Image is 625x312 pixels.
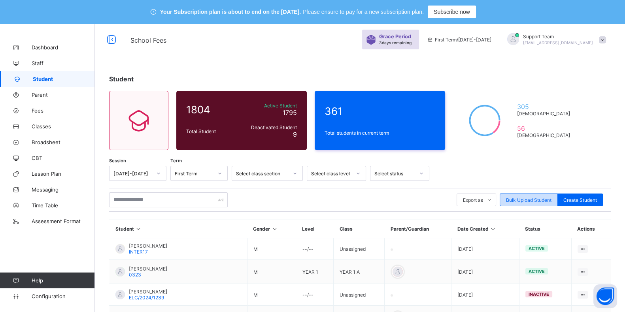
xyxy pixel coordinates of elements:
[32,171,95,177] span: Lesson Plan
[529,246,545,251] span: active
[333,238,384,260] td: Unassigned
[283,109,297,117] span: 1795
[333,260,384,284] td: YEAR 1 A
[130,36,166,44] span: School Fees
[571,220,611,238] th: Actions
[129,249,148,255] span: INTER17
[32,107,95,114] span: Fees
[129,272,141,278] span: 0323
[517,124,574,132] span: 56
[293,130,297,138] span: 9
[247,220,296,238] th: Gender
[32,186,95,193] span: Messaging
[434,9,470,15] span: Subscribe now
[506,197,551,203] span: Bulk Upload Student
[32,92,95,98] span: Parent
[325,105,435,117] span: 361
[311,171,351,177] div: Select class level
[109,75,134,83] span: Student
[32,277,94,284] span: Help
[296,260,334,284] td: YEAR 1
[296,220,334,238] th: Level
[160,9,301,15] span: Your Subscription plan is about to end on the [DATE].
[32,218,95,224] span: Assessment Format
[385,220,451,238] th: Parent/Guardian
[463,197,483,203] span: Export as
[186,103,237,116] span: 1804
[32,44,95,51] span: Dashboard
[296,238,334,260] td: --/--
[271,226,278,232] i: Sort in Ascending Order
[129,243,167,249] span: [PERSON_NAME]
[296,284,334,306] td: --/--
[427,37,491,43] span: session/term information
[333,220,384,238] th: Class
[529,269,545,274] span: active
[366,35,376,45] img: sticker-purple.71386a28dfed39d6af7621340158ba97.svg
[563,197,597,203] span: Create Student
[333,284,384,306] td: Unassigned
[247,284,296,306] td: M
[241,124,297,130] span: Deactivated Student
[175,171,213,177] div: First Term
[325,130,435,136] span: Total students in current term
[129,289,167,295] span: [PERSON_NAME]
[490,226,497,232] i: Sort in Ascending Order
[374,171,415,177] div: Select status
[517,103,574,111] span: 305
[519,220,571,238] th: Status
[247,260,296,284] td: M
[247,238,296,260] td: M
[379,34,411,39] span: Grace Period
[593,284,617,308] button: Open asap
[523,34,593,39] span: Support Team
[32,139,95,145] span: Broadsheet
[529,291,549,297] span: inactive
[170,158,182,164] span: Term
[32,155,95,161] span: CBT
[129,266,167,272] span: [PERSON_NAME]
[241,103,297,109] span: Active Student
[517,111,574,117] span: [DEMOGRAPHIC_DATA]
[303,9,424,15] span: Please ensure to pay for a new subscription plan.
[379,40,412,45] span: 3 days remaining
[499,33,610,46] div: SupportTeam
[236,171,288,177] div: Select class section
[32,123,95,130] span: Classes
[113,171,152,177] div: [DATE]-[DATE]
[32,293,94,299] span: Configuration
[523,40,593,45] span: [EMAIL_ADDRESS][DOMAIN_NAME]
[32,202,95,209] span: Time Table
[109,158,126,164] span: Session
[129,295,164,301] span: ELC/2024/1239
[451,260,519,284] td: [DATE]
[184,126,239,136] div: Total Student
[110,220,247,238] th: Student
[33,76,95,82] span: Student
[135,226,142,232] i: Sort in Ascending Order
[451,284,519,306] td: [DATE]
[32,60,95,66] span: Staff
[451,220,519,238] th: Date Created
[451,238,519,260] td: [DATE]
[517,132,574,138] span: [DEMOGRAPHIC_DATA]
